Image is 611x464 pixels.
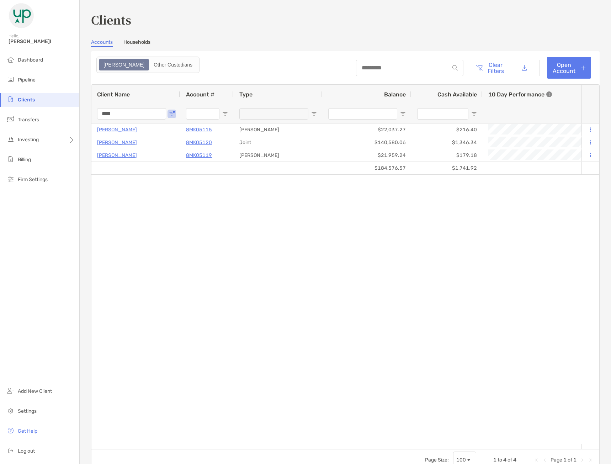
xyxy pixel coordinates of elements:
span: 4 [513,457,516,463]
img: get-help icon [6,426,15,435]
div: segmented control [96,57,200,73]
span: Page [551,457,562,463]
div: Other Custodians [150,60,196,70]
div: Last Page [588,457,594,463]
div: $1,741.92 [411,162,483,174]
div: $22,037.27 [323,123,411,136]
span: Pipeline [18,77,36,83]
button: Open Filter Menu [471,111,477,117]
button: Clear Filters [471,57,509,79]
div: First Page [533,457,539,463]
span: Add New Client [18,388,52,394]
a: Households [123,39,150,47]
a: 8MK05119 [186,151,212,160]
a: 8MK05115 [186,125,212,134]
div: Page Size: [425,457,449,463]
img: transfers icon [6,115,15,123]
span: [PERSON_NAME]! [9,38,75,44]
a: [PERSON_NAME] [97,125,137,134]
span: Investing [18,137,39,143]
a: Open Account [547,57,591,79]
div: $21,959.24 [323,149,411,162]
img: investing icon [6,135,15,143]
span: Balance [384,91,406,98]
img: input icon [452,65,458,70]
div: $184,576.57 [323,162,411,174]
div: Joint [234,136,323,149]
span: Billing [18,157,31,163]
input: Cash Available Filter Input [417,108,468,120]
h3: Clients [91,11,600,28]
span: of [568,457,572,463]
span: Settings [18,408,37,414]
div: 10 Day Performance [488,85,552,104]
span: 4 [503,457,506,463]
span: 1 [563,457,567,463]
img: clients icon [6,95,15,104]
span: 1 [573,457,577,463]
button: Open Filter Menu [400,111,406,117]
span: Firm Settings [18,176,48,183]
span: Type [239,91,253,98]
img: Zoe Logo [9,3,34,28]
div: $1,346.34 [411,136,483,149]
img: add_new_client icon [6,386,15,395]
span: Get Help [18,428,37,434]
a: [PERSON_NAME] [97,138,137,147]
img: billing icon [6,155,15,163]
input: Balance Filter Input [328,108,397,120]
div: $140,580.06 [323,136,411,149]
span: Log out [18,448,35,454]
div: Previous Page [542,457,548,463]
span: of [508,457,512,463]
input: Client Name Filter Input [97,108,166,120]
a: Accounts [91,39,113,47]
img: pipeline icon [6,75,15,84]
div: [PERSON_NAME] [234,123,323,136]
div: Zoe [100,60,148,70]
img: settings icon [6,406,15,415]
div: 100 [456,457,466,463]
img: dashboard icon [6,55,15,64]
span: Cash Available [437,91,477,98]
button: Open Filter Menu [169,111,175,117]
a: [PERSON_NAME] [97,151,137,160]
input: Account # Filter Input [186,108,219,120]
div: $179.18 [411,149,483,162]
div: [PERSON_NAME] [234,149,323,162]
img: logout icon [6,446,15,455]
span: Dashboard [18,57,43,63]
span: Client Name [97,91,130,98]
button: Open Filter Menu [311,111,317,117]
a: 8MK05120 [186,138,212,147]
img: firm-settings icon [6,175,15,183]
span: Transfers [18,117,39,123]
div: Next Page [579,457,585,463]
span: 1 [493,457,496,463]
button: Open Filter Menu [222,111,228,117]
div: $216.40 [411,123,483,136]
span: Account # [186,91,214,98]
span: Clients [18,97,35,103]
span: to [498,457,502,463]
